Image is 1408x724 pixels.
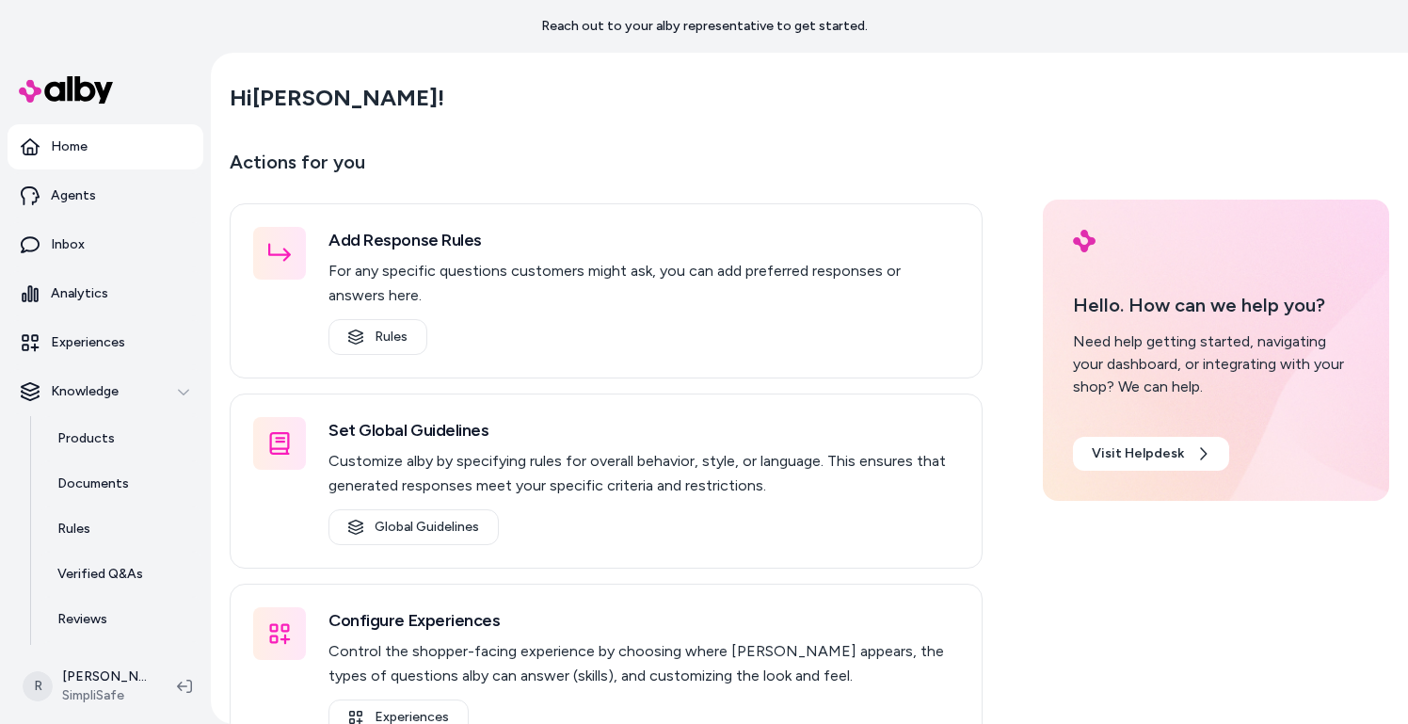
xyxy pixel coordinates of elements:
[51,333,125,352] p: Experiences
[1073,437,1229,471] a: Visit Helpdesk
[51,186,96,205] p: Agents
[51,382,119,401] p: Knowledge
[328,259,959,308] p: For any specific questions customers might ask, you can add preferred responses or answers here.
[62,668,147,686] p: [PERSON_NAME]
[230,84,444,112] h2: Hi [PERSON_NAME] !
[328,417,959,443] h3: Set Global Guidelines
[328,639,959,688] p: Control the shopper-facing experience by choosing where [PERSON_NAME] appears, the types of quest...
[39,552,203,597] a: Verified Q&As
[51,137,88,156] p: Home
[57,475,129,493] p: Documents
[19,76,113,104] img: alby Logo
[1073,230,1096,252] img: alby Logo
[328,449,959,498] p: Customize alby by specifying rules for overall behavior, style, or language. This ensures that ge...
[57,520,90,539] p: Rules
[39,461,203,507] a: Documents
[39,597,203,642] a: Reviews
[328,227,959,253] h3: Add Response Rules
[230,147,983,192] p: Actions for you
[8,173,203,218] a: Agents
[8,271,203,316] a: Analytics
[23,671,53,701] span: R
[1073,330,1359,398] div: Need help getting started, navigating your dashboard, or integrating with your shop? We can help.
[8,320,203,365] a: Experiences
[57,429,115,448] p: Products
[62,686,147,705] span: SimpliSafe
[541,17,868,36] p: Reach out to your alby representative to get started.
[328,607,959,634] h3: Configure Experiences
[328,319,427,355] a: Rules
[11,656,162,716] button: R[PERSON_NAME]SimpliSafe
[39,416,203,461] a: Products
[51,235,85,254] p: Inbox
[1073,291,1359,319] p: Hello. How can we help you?
[51,284,108,303] p: Analytics
[57,610,107,629] p: Reviews
[57,565,143,584] p: Verified Q&As
[8,124,203,169] a: Home
[8,369,203,414] button: Knowledge
[328,509,499,545] a: Global Guidelines
[39,507,203,552] a: Rules
[8,222,203,267] a: Inbox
